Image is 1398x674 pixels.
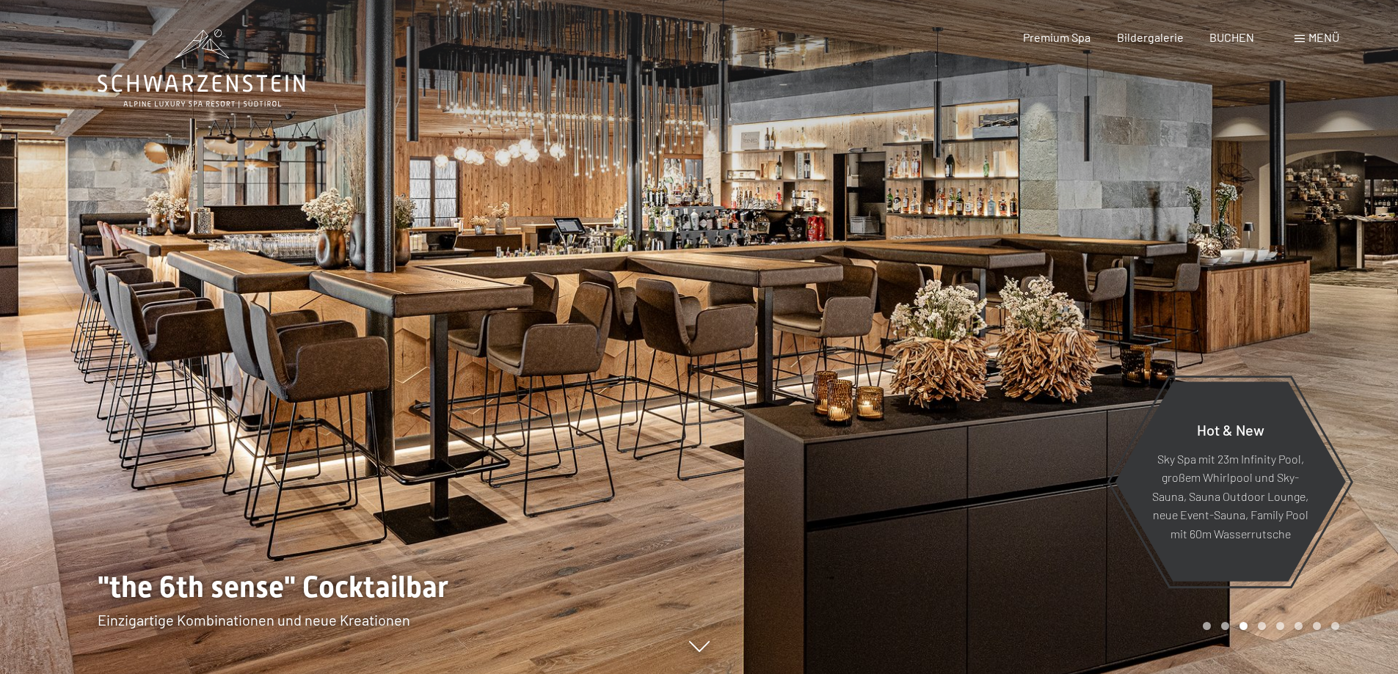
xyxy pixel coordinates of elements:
[1023,30,1091,44] a: Premium Spa
[1198,622,1339,630] div: Carousel Pagination
[1276,622,1284,630] div: Carousel Page 5
[1203,622,1211,630] div: Carousel Page 1 (Current Slide)
[1221,622,1229,630] div: Carousel Page 2
[1295,622,1303,630] div: Carousel Page 6
[1114,381,1347,582] a: Hot & New Sky Spa mit 23m Infinity Pool, großem Whirlpool und Sky-Sauna, Sauna Outdoor Lounge, ne...
[1151,449,1310,543] p: Sky Spa mit 23m Infinity Pool, großem Whirlpool und Sky-Sauna, Sauna Outdoor Lounge, neue Event-S...
[1117,30,1184,44] a: Bildergalerie
[1331,622,1339,630] div: Carousel Page 8
[1313,622,1321,630] div: Carousel Page 7
[1197,420,1264,438] span: Hot & New
[1308,30,1339,44] span: Menü
[1239,622,1248,630] div: Carousel Page 3
[1209,30,1254,44] a: BUCHEN
[1258,622,1266,630] div: Carousel Page 4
